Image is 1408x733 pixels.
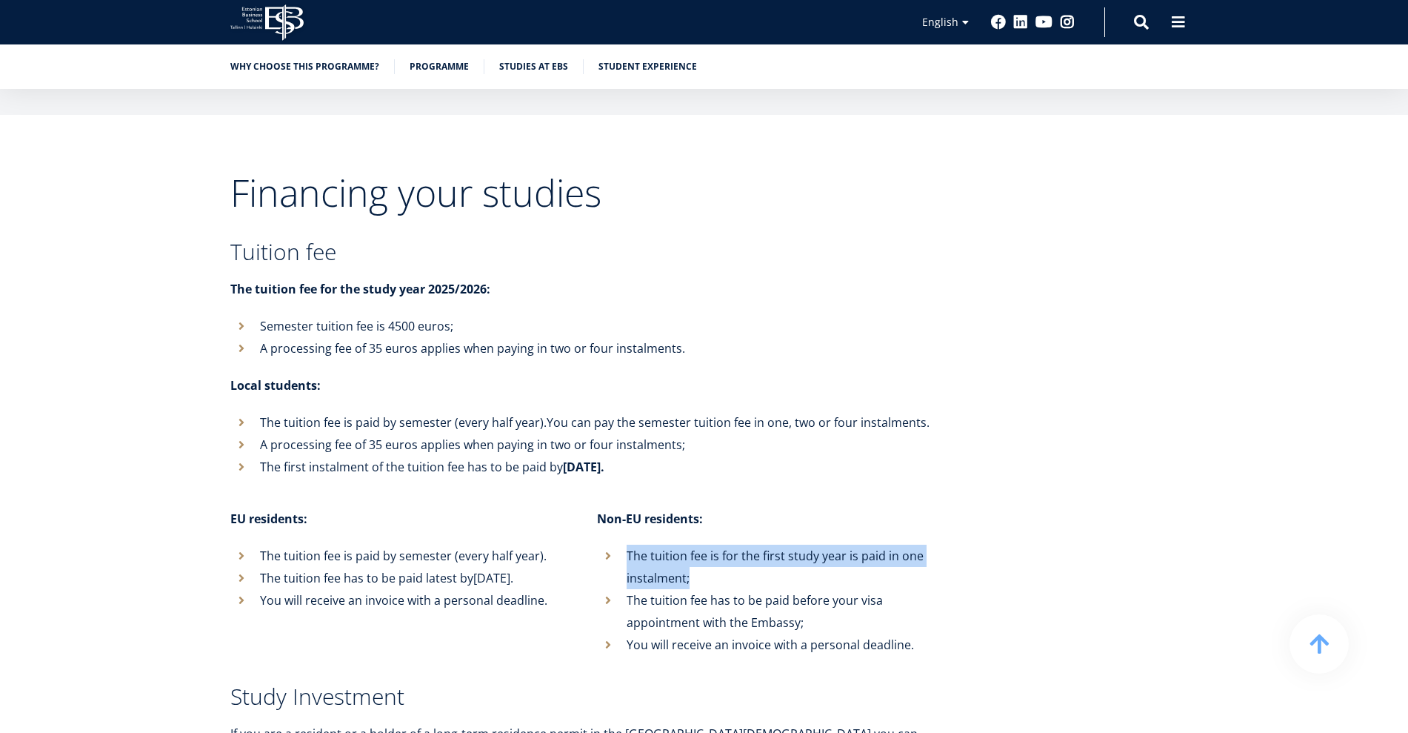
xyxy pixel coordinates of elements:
strong: EU residents: [230,511,307,527]
a: Instagram [1060,15,1075,30]
li: A processing fee of 35 euros applies when paying in two or four instalments; [230,434,934,456]
li: You will receive an invoice with a personal deadline. [597,634,934,656]
li: Semester tuition fee is 4500 euros; [230,315,934,337]
li: The tuition fee is for the first study year is paid in one instalment; [597,545,934,589]
li: The tuition fee has to be paid before your visa appointment with the Embassy; [597,589,934,634]
a: Linkedin [1013,15,1028,30]
span: One-year MBA (in Estonian) [17,206,138,219]
a: Why choose this programme? [230,59,379,74]
strong: Local students: [230,377,321,394]
strong: Non-EU residents: [597,511,703,527]
li: The tuition fee has to be paid latest by [230,567,567,589]
h2: Financing your studies [230,174,934,211]
strong: [DATE]. [563,459,604,475]
a: Programme [410,59,469,74]
span: You can pay the semester tuition fee in one, two or four instalments. [547,414,930,431]
h3: Study Investment [230,686,934,708]
li: The tuition fee is paid by semester (every half year). [230,411,934,434]
a: Youtube [1035,15,1052,30]
li: The tuition fee is paid by semester (every half year). [230,545,567,567]
a: Facebook [991,15,1006,30]
strong: The tuition fee for the study year 2025/2026: [230,281,490,297]
span: Technology Innovation MBA [17,245,142,258]
input: One-year MBA (in Estonian) [4,207,13,216]
a: Student experience [598,59,697,74]
b: [DATE]. [473,570,513,586]
span: Last Name [352,1,399,14]
h3: Tuition fee [230,241,934,263]
input: Technology Innovation MBA [4,245,13,255]
span: Two-year MBA [17,225,81,239]
li: A processing fee of 35 euros applies when paying in two or four instalments. [230,337,934,359]
a: Studies at EBS [499,59,568,74]
li: The first instalment of the tuition fee has to be paid by [230,456,934,478]
li: You will receive an invoice with a personal deadline. [230,589,567,611]
input: Two-year MBA [4,226,13,236]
